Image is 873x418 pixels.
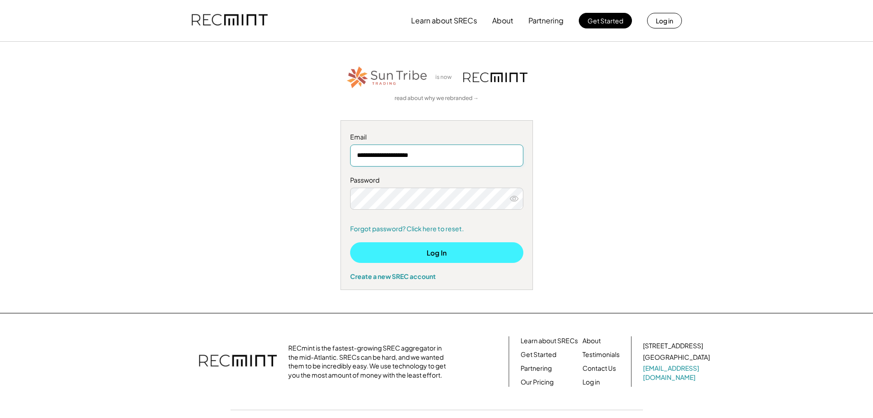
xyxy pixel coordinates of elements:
[582,350,620,359] a: Testimonials
[643,341,703,351] div: [STREET_ADDRESS]
[288,344,451,379] div: RECmint is the fastest-growing SREC aggregator in the mid-Atlantic. SRECs can be hard, and we wan...
[463,72,527,82] img: recmint-logotype%403x.png
[582,364,616,373] a: Contact Us
[350,242,523,263] button: Log In
[647,13,682,28] button: Log in
[350,133,523,142] div: Email
[643,364,712,382] a: [EMAIL_ADDRESS][DOMAIN_NAME]
[643,353,710,362] div: [GEOGRAPHIC_DATA]
[433,73,459,81] div: is now
[582,378,600,387] a: Log in
[579,13,632,28] button: Get Started
[350,272,523,280] div: Create a new SREC account
[411,11,477,30] button: Learn about SRECs
[346,65,428,90] img: STT_Horizontal_Logo%2B-%2BColor.png
[395,95,479,102] a: read about why we rebranded →
[521,350,556,359] a: Get Started
[582,336,601,346] a: About
[192,5,268,36] img: recmint-logotype%403x.png
[492,11,513,30] button: About
[521,336,578,346] a: Learn about SRECs
[521,364,552,373] a: Partnering
[521,378,554,387] a: Our Pricing
[528,11,564,30] button: Partnering
[350,176,523,185] div: Password
[199,346,277,378] img: recmint-logotype%403x.png
[350,224,523,234] a: Forgot password? Click here to reset.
